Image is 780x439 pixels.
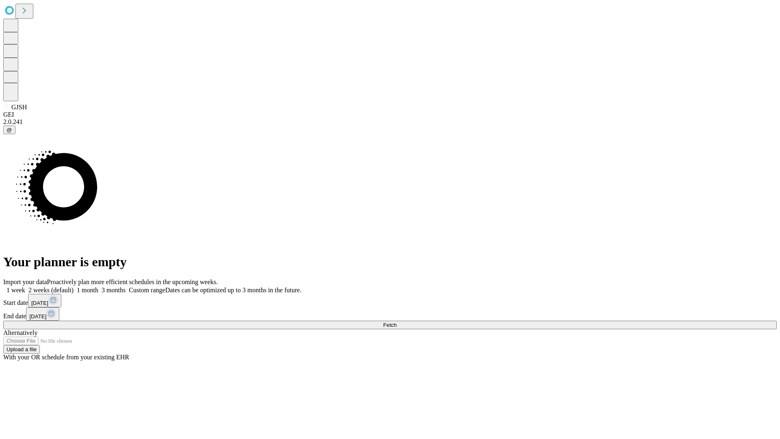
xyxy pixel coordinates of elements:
span: 1 month [77,287,98,293]
span: [DATE] [29,313,46,319]
span: [DATE] [31,300,48,306]
div: Start date [3,294,777,307]
button: @ [3,126,15,134]
h1: Your planner is empty [3,254,777,269]
span: GJSH [11,104,27,111]
button: [DATE] [28,294,61,307]
span: Proactively plan more efficient schedules in the upcoming weeks. [47,278,218,285]
span: Fetch [383,322,396,328]
span: 1 week [6,287,25,293]
span: 2 weeks (default) [28,287,74,293]
span: With your OR schedule from your existing EHR [3,354,129,361]
span: 3 months [102,287,126,293]
div: 2.0.241 [3,118,777,126]
button: Fetch [3,321,777,329]
span: Dates can be optimized up to 3 months in the future. [165,287,301,293]
button: [DATE] [26,307,59,321]
div: End date [3,307,777,321]
span: @ [6,127,12,133]
span: Import your data [3,278,47,285]
button: Upload a file [3,345,40,354]
div: GEI [3,111,777,118]
span: Alternatively [3,329,37,336]
span: Custom range [129,287,165,293]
